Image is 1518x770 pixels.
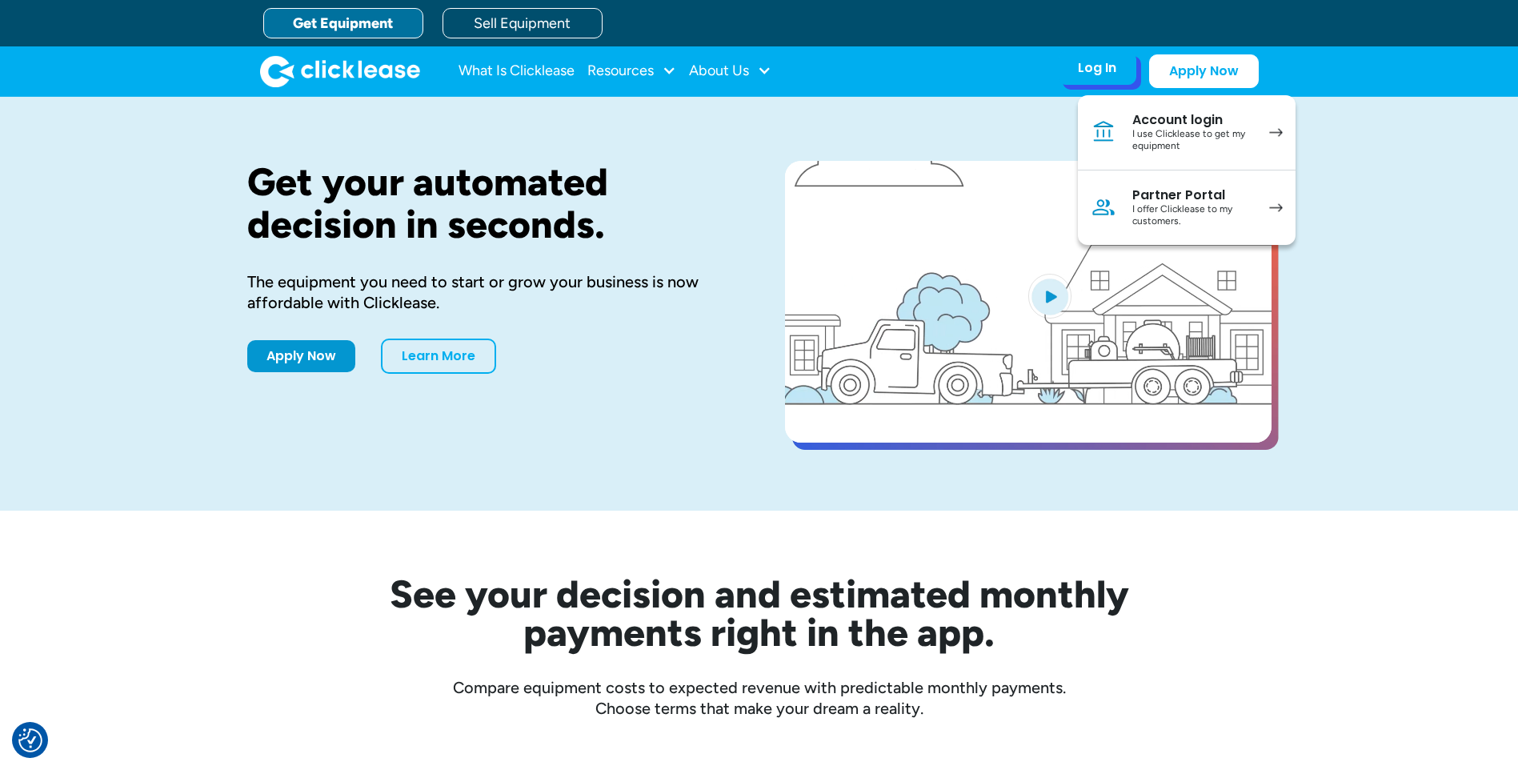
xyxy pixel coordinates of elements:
img: arrow [1269,203,1283,212]
button: Consent Preferences [18,728,42,752]
div: Resources [587,55,676,87]
a: Account loginI use Clicklease to get my equipment [1078,95,1296,170]
img: Revisit consent button [18,728,42,752]
img: Clicklease logo [260,55,420,87]
h2: See your decision and estimated monthly payments right in the app. [311,575,1208,652]
img: Bank icon [1091,119,1116,145]
h1: Get your automated decision in seconds. [247,161,734,246]
img: Blue play button logo on a light blue circular background [1028,274,1071,319]
img: arrow [1269,128,1283,137]
div: About Us [689,55,771,87]
div: Log In [1078,60,1116,76]
img: Person icon [1091,195,1116,220]
div: Account login [1132,112,1253,128]
a: Sell Equipment [443,8,603,38]
div: The equipment you need to start or grow your business is now affordable with Clicklease. [247,271,734,313]
a: Partner PortalI offer Clicklease to my customers. [1078,170,1296,245]
a: What Is Clicklease [459,55,575,87]
a: Learn More [381,339,496,374]
div: Partner Portal [1132,187,1253,203]
div: I use Clicklease to get my equipment [1132,128,1253,153]
div: Compare equipment costs to expected revenue with predictable monthly payments. Choose terms that ... [247,677,1272,719]
a: Get Equipment [263,8,423,38]
a: open lightbox [785,161,1272,443]
div: I offer Clicklease to my customers. [1132,203,1253,228]
nav: Log In [1078,95,1296,245]
a: Apply Now [1149,54,1259,88]
a: Apply Now [247,340,355,372]
a: home [260,55,420,87]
